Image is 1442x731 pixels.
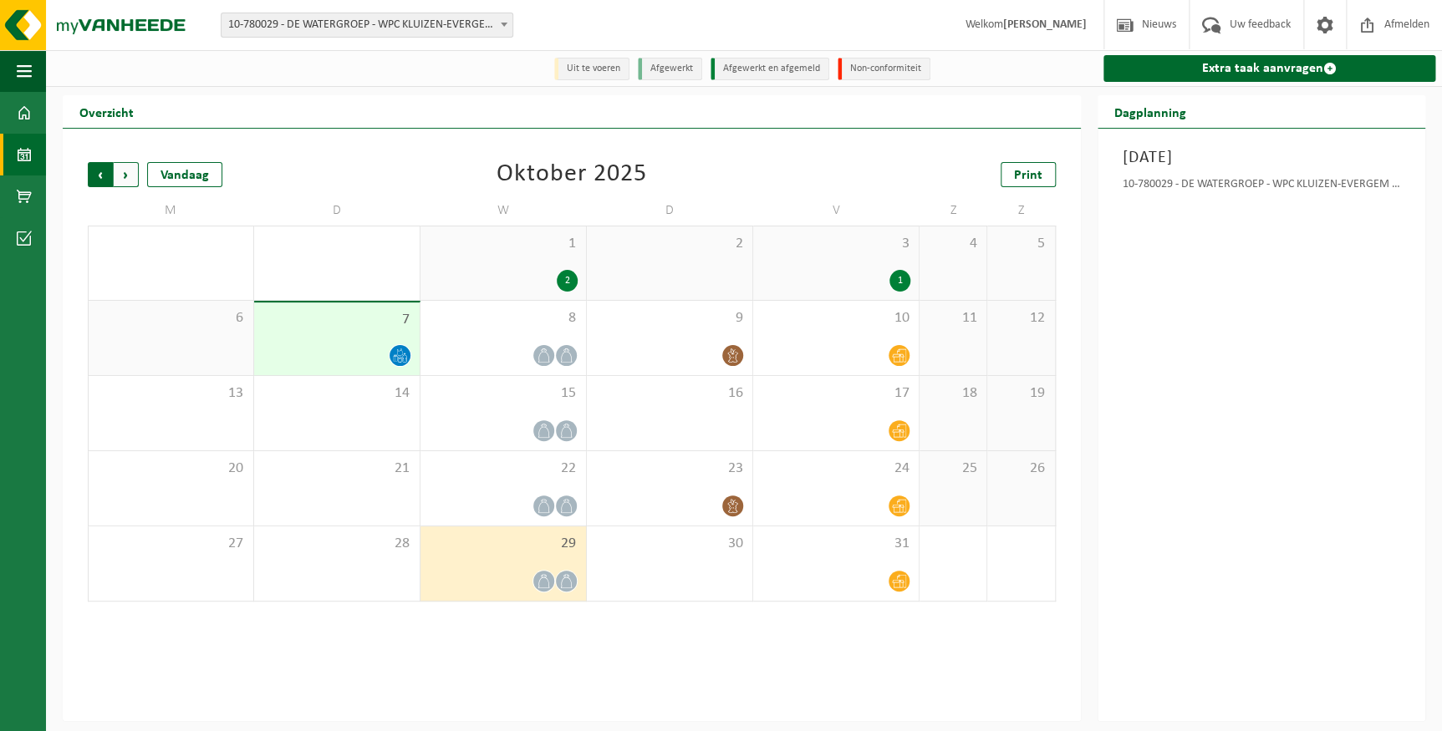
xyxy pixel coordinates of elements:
span: Vorige [88,162,113,187]
span: 13 [97,384,245,403]
span: 21 [262,459,411,478]
span: 7 [262,311,411,329]
span: 22 [429,459,578,478]
span: 28 [262,535,411,553]
td: Z [920,195,987,226]
span: 10-780029 - DE WATERGROEP - WPC KLUIZEN-EVERGEM - EVERGEM [222,13,512,37]
span: 3 [762,235,910,253]
span: Volgende [114,162,139,187]
td: D [254,195,420,226]
span: 9 [595,309,744,327]
a: Extra taak aanvragen [1103,55,1436,82]
span: 29 [429,535,578,553]
h2: Dagplanning [1098,95,1203,128]
span: 1 [429,235,578,253]
span: 26 [996,459,1046,478]
span: 12 [996,309,1046,327]
div: Vandaag [147,162,222,187]
span: 10 [762,309,910,327]
div: 2 [557,270,578,292]
div: Oktober 2025 [497,162,647,187]
span: 17 [762,384,910,403]
span: 27 [97,535,245,553]
span: 2 [595,235,744,253]
td: Z [987,195,1055,226]
h3: [DATE] [1123,145,1401,170]
strong: [PERSON_NAME] [1003,18,1087,31]
div: 1 [889,270,910,292]
td: M [88,195,254,226]
td: V [753,195,920,226]
li: Non-conformiteit [838,58,930,80]
span: 6 [97,309,245,327]
span: 14 [262,384,411,403]
span: Print [1014,169,1042,182]
span: 20 [97,459,245,478]
td: D [587,195,753,226]
span: 8 [429,309,578,327]
span: 4 [928,235,978,253]
span: 18 [928,384,978,403]
span: 15 [429,384,578,403]
span: 11 [928,309,978,327]
span: 25 [928,459,978,478]
span: 31 [762,535,910,553]
a: Print [1001,162,1056,187]
div: 10-780029 - DE WATERGROEP - WPC KLUIZEN-EVERGEM - EVERGEM [1123,179,1401,195]
span: 5 [996,235,1046,253]
span: 10-780029 - DE WATERGROEP - WPC KLUIZEN-EVERGEM - EVERGEM [221,13,513,38]
li: Afgewerkt [638,58,702,80]
li: Uit te voeren [554,58,629,80]
td: W [420,195,587,226]
li: Afgewerkt en afgemeld [711,58,829,80]
span: 19 [996,384,1046,403]
span: 16 [595,384,744,403]
h2: Overzicht [63,95,150,128]
span: 23 [595,459,744,478]
span: 30 [595,535,744,553]
span: 24 [762,459,910,478]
